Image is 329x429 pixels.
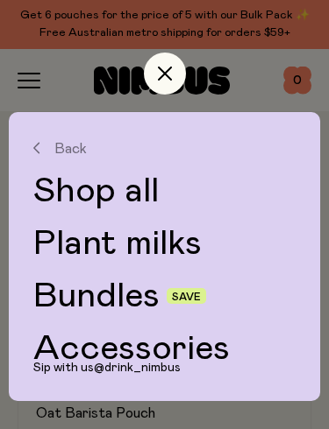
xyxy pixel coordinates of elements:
[33,173,296,208] a: Shop all
[33,226,296,261] a: Plant milks
[172,292,201,302] span: Save
[33,331,296,366] a: Accessories
[54,140,87,156] span: Back
[33,278,160,313] a: Bundles
[33,140,296,156] button: Back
